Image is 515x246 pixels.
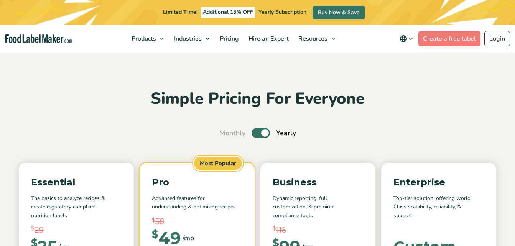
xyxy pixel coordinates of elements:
span: Additional 15% OFF [201,7,255,18]
span: 116 [276,224,286,236]
a: Login [484,31,510,46]
span: Most Popular [193,156,243,171]
p: Enterprise [393,175,484,190]
span: $ [273,224,276,233]
span: 58 [155,216,164,227]
a: Industries [169,25,213,53]
p: Dynamic reporting, full customization, & premium compliance tools [273,194,363,220]
p: Essential [31,175,122,190]
span: /mo [183,233,194,243]
h2: Simple Pricing For Everyone [6,89,509,110]
p: Advanced features for understanding & optimizing recipes [152,194,242,212]
span: Limited Time! [163,8,197,16]
span: Monthly [219,128,245,138]
span: Yearly Subscription [258,8,306,16]
span: Resources [296,34,328,43]
span: 29 [35,224,44,236]
a: Resources [294,25,339,53]
span: $ [31,224,35,233]
a: Products [127,25,168,53]
p: Business [273,175,363,190]
a: Create a free label [418,31,480,46]
span: Products [129,34,157,43]
span: Hire an Expert [246,34,290,43]
span: $ [152,230,158,239]
p: The basics to analyze recipes & create regulatory compliant nutrition labels [31,194,122,220]
a: Pricing [215,25,242,53]
label: Toggle [252,128,270,138]
span: $ [152,216,155,225]
p: Pro [152,175,242,190]
span: Pricing [217,34,240,43]
span: Industries [172,34,202,43]
span: Yearly [276,128,296,138]
p: Top-tier solution, offering world Class scalability, reliability, & support [393,194,484,220]
a: Hire an Expert [244,25,292,53]
a: Buy Now & Save [313,6,365,19]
